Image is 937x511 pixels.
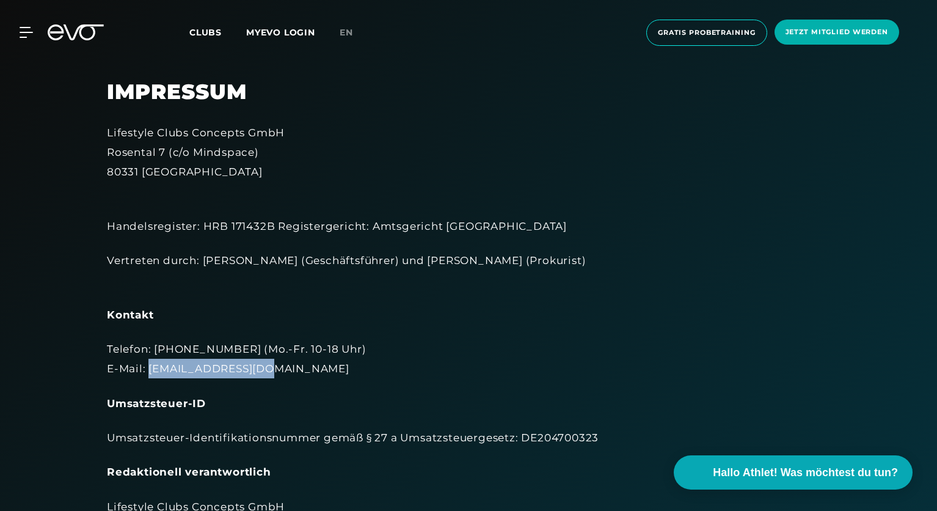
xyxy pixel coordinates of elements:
[107,466,271,478] strong: Redaktionell verantwortlich
[107,251,830,290] div: Vertreten durch: [PERSON_NAME] (Geschäftsführer) und [PERSON_NAME] (Prokurist)
[107,428,830,447] div: Umsatzsteuer-Identifikationsnummer gemäß § 27 a Umsatzsteuergesetz: DE204700323
[713,465,898,481] span: Hallo Athlet! Was möchtest du tun?
[107,79,830,105] h2: Impressum
[107,309,154,321] strong: Kontakt
[107,397,206,410] strong: Umsatzsteuer-ID
[189,26,246,38] a: Clubs
[246,27,315,38] a: MYEVO LOGIN
[107,123,830,182] div: Lifestyle Clubs Concepts GmbH Rosental 7 (c/o Mindspace) 80331 [GEOGRAPHIC_DATA]
[189,27,222,38] span: Clubs
[340,27,353,38] span: en
[107,197,830,237] div: Handelsregister: HRB 171432B Registergericht: Amtsgericht [GEOGRAPHIC_DATA]
[674,455,913,490] button: Hallo Athlet! Was möchtest du tun?
[643,20,771,46] a: Gratis Probetraining
[658,28,756,38] span: Gratis Probetraining
[771,20,903,46] a: Jetzt Mitglied werden
[786,27,888,37] span: Jetzt Mitglied werden
[107,339,830,379] div: Telefon: [PHONE_NUMBER] (Mo.-Fr. 10-18 Uhr) E-Mail: [EMAIL_ADDRESS][DOMAIN_NAME]
[340,26,368,40] a: en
